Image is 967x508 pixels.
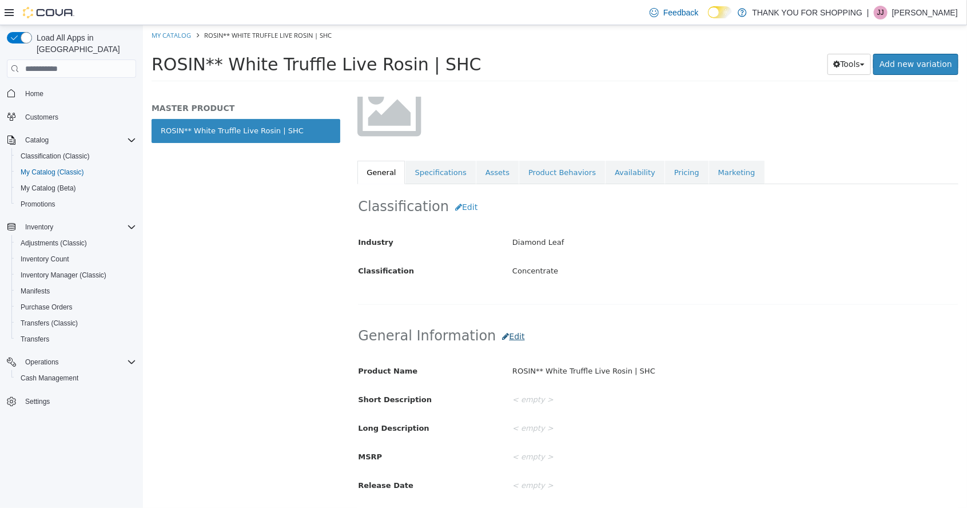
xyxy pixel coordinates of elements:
[16,252,136,266] span: Inventory Count
[16,236,136,250] span: Adjustments (Classic)
[16,300,136,314] span: Purchase Orders
[23,7,74,18] img: Cova
[361,236,823,256] div: Concentrate
[262,136,332,160] a: Specifications
[16,197,136,211] span: Promotions
[21,271,106,280] span: Inventory Manager (Classic)
[215,370,289,379] span: Short Description
[16,371,83,385] a: Cash Management
[11,148,141,164] button: Classification (Classic)
[2,132,141,148] button: Catalog
[214,136,262,160] a: General
[867,6,869,19] p: |
[892,6,958,19] p: [PERSON_NAME]
[11,164,141,180] button: My Catalog (Classic)
[21,184,76,193] span: My Catalog (Beta)
[11,196,141,212] button: Promotions
[61,6,189,14] span: ROSIN** White Truffle Live Rosin | SHC
[215,427,239,436] span: MSRP
[215,456,270,465] span: Release Date
[16,268,136,282] span: Inventory Manager (Classic)
[21,395,54,408] a: Settings
[25,113,58,122] span: Customers
[16,149,136,163] span: Classification (Classic)
[9,6,48,14] a: My Catalog
[361,365,823,385] div: < empty >
[353,301,388,322] button: Edit
[215,342,274,350] span: Product Name
[11,299,141,315] button: Purchase Orders
[21,200,55,209] span: Promotions
[21,303,73,312] span: Purchase Orders
[333,136,376,160] a: Assets
[16,300,77,314] a: Purchase Orders
[21,168,84,177] span: My Catalog (Classic)
[21,220,58,234] button: Inventory
[21,255,69,264] span: Inventory Count
[25,136,49,145] span: Catalog
[522,136,566,160] a: Pricing
[874,6,888,19] div: Jordan Jarrell
[215,241,271,250] span: Classification
[877,6,884,19] span: JJ
[16,181,136,195] span: My Catalog (Beta)
[2,219,141,235] button: Inventory
[21,394,136,408] span: Settings
[645,1,703,24] a: Feedback
[16,371,136,385] span: Cash Management
[21,239,87,248] span: Adjustments (Classic)
[9,94,197,118] a: ROSIN** White Truffle Live Rosin | SHC
[16,316,136,330] span: Transfers (Classic)
[361,208,823,228] div: Diamond Leaf
[11,235,141,251] button: Adjustments (Classic)
[463,136,522,160] a: Availability
[16,284,54,298] a: Manifests
[11,283,141,299] button: Manifests
[685,29,729,50] button: Tools
[25,358,59,367] span: Operations
[16,316,82,330] a: Transfers (Classic)
[16,236,91,250] a: Adjustments (Classic)
[16,268,111,282] a: Inventory Manager (Classic)
[663,7,698,18] span: Feedback
[361,394,823,414] div: < empty >
[215,399,286,407] span: Long Description
[11,331,141,347] button: Transfers
[32,32,136,55] span: Load All Apps in [GEOGRAPHIC_DATA]
[25,223,53,232] span: Inventory
[16,332,136,346] span: Transfers
[21,110,136,124] span: Customers
[16,165,136,179] span: My Catalog (Classic)
[25,89,43,98] span: Home
[16,252,74,266] a: Inventory Count
[9,29,339,49] span: ROSIN** White Truffle Live Rosin | SHC
[215,172,815,193] h2: Classification
[21,335,49,344] span: Transfers
[730,29,815,50] a: Add new variation
[21,355,136,369] span: Operations
[2,354,141,370] button: Operations
[21,355,63,369] button: Operations
[21,220,136,234] span: Inventory
[11,370,141,386] button: Cash Management
[376,136,462,160] a: Product Behaviors
[7,80,136,439] nav: Complex example
[21,133,53,147] button: Catalog
[2,393,141,410] button: Settings
[16,332,54,346] a: Transfers
[21,110,63,124] a: Customers
[215,301,815,322] h2: General Information
[25,397,50,406] span: Settings
[21,287,50,296] span: Manifests
[361,422,823,442] div: < empty >
[16,165,89,179] a: My Catalog (Classic)
[708,6,732,18] input: Dark Mode
[21,87,48,101] a: Home
[21,133,136,147] span: Catalog
[11,267,141,283] button: Inventory Manager (Classic)
[21,319,78,328] span: Transfers (Classic)
[21,152,90,161] span: Classification (Classic)
[306,172,341,193] button: Edit
[215,213,250,221] span: Industry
